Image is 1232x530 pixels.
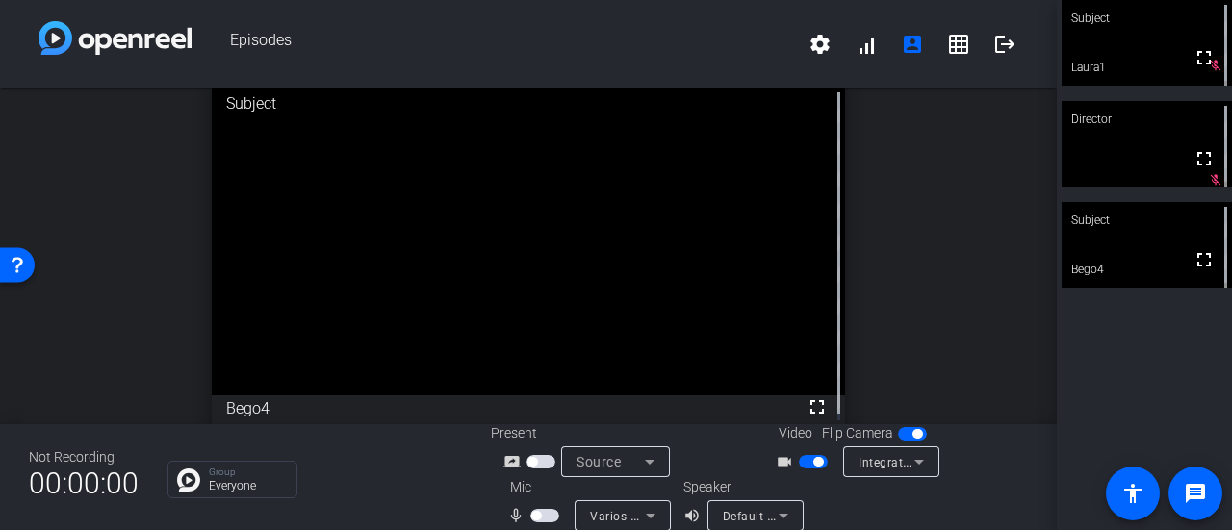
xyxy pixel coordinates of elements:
span: 00:00:00 [29,460,139,507]
span: Episodes [192,21,797,67]
button: signal_cellular_alt [843,21,889,67]
div: Director [1062,101,1232,138]
mat-icon: account_box [901,33,924,56]
span: Integrated Webcam (0bda:565c) [859,454,1041,469]
span: Video [779,423,812,443]
div: Mic [491,477,683,497]
mat-icon: logout [993,33,1016,56]
mat-icon: grid_on [947,33,970,56]
mat-icon: fullscreen [806,395,829,418]
mat-icon: accessibility [1121,482,1144,505]
div: Present [491,423,683,443]
mat-icon: settings [808,33,832,56]
span: Source [577,454,621,469]
img: white-gradient.svg [38,21,192,55]
mat-icon: fullscreen [1193,46,1216,69]
mat-icon: videocam_outline [776,450,799,473]
mat-icon: fullscreen [1193,248,1216,271]
p: Group [209,467,287,477]
img: Chat Icon [177,468,200,492]
div: Not Recording [29,447,139,467]
span: Flip Camera [822,423,893,443]
div: Speaker [683,477,799,497]
div: Subject [212,78,846,130]
div: Subject [1062,202,1232,239]
span: Default - Altavoces (Realtek(R) Audio) [723,508,935,523]
mat-icon: volume_up [683,504,706,527]
mat-icon: fullscreen [1193,147,1216,170]
span: Varios micrófonos (Realtek(R) Audio) [590,508,800,523]
mat-icon: message [1184,482,1207,505]
p: Everyone [209,480,287,492]
mat-icon: screen_share_outline [503,450,526,473]
mat-icon: mic_none [507,504,530,527]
